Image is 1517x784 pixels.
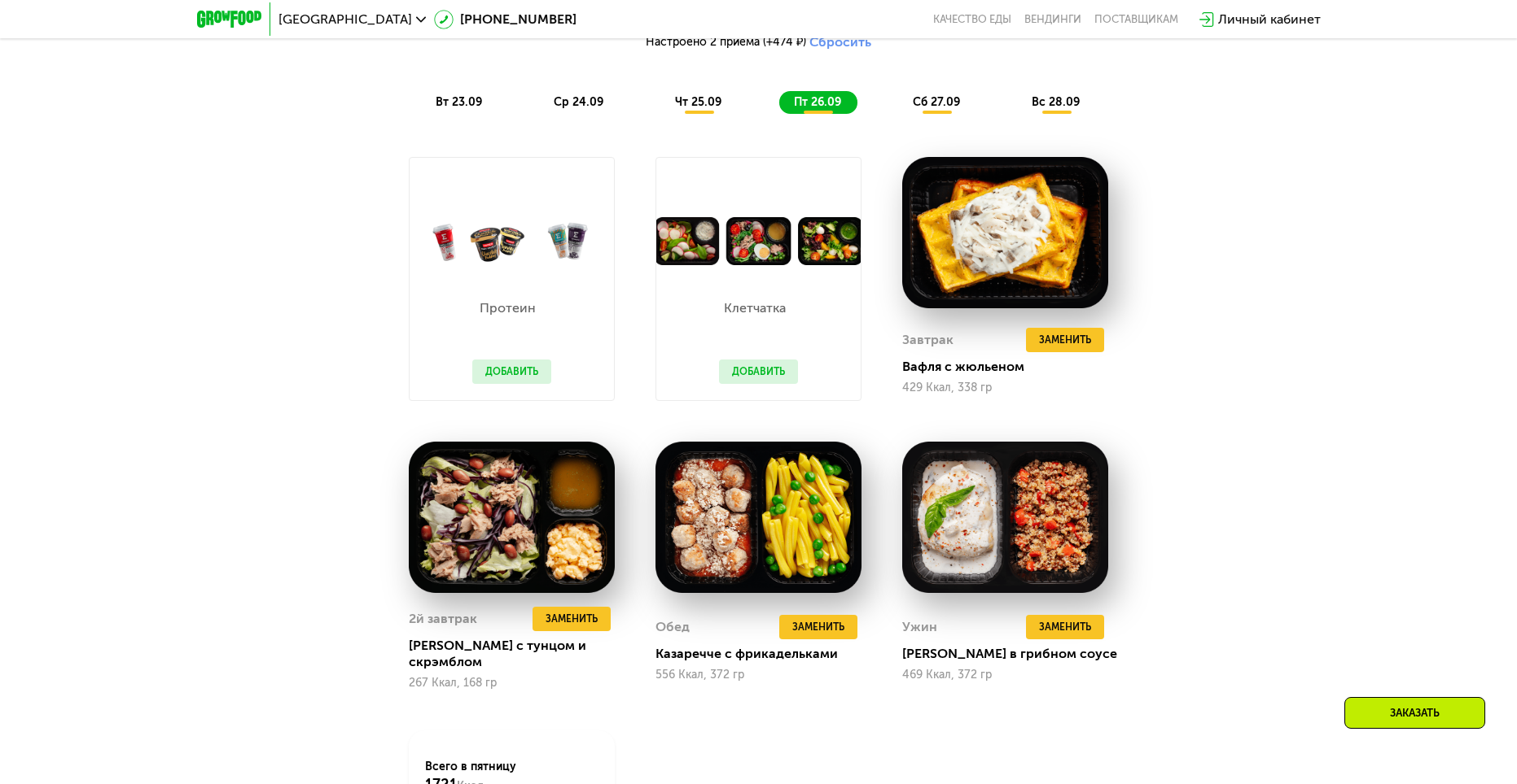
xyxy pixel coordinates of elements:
[1039,332,1091,348] span: Заменить
[655,646,875,662] div: Казаречче с фрикадельками
[554,95,603,109] span: ср 24.09
[779,615,857,639] button: Заменить
[1024,13,1081,26] a: Вендинги
[933,13,1011,26] a: Качество еды
[902,615,937,639] div: Ужин
[1344,697,1485,729] div: Заказать
[434,10,577,29] a: [PHONE_NUMBER]
[546,611,598,627] span: Заменить
[902,328,954,352] div: Завтрак
[436,95,482,109] span: вт 23.09
[472,302,543,315] p: Протеин
[1026,615,1104,639] button: Заменить
[902,646,1121,662] div: [PERSON_NAME] в грибном соусе
[1218,10,1321,29] div: Личный кабинет
[794,95,841,109] span: пт 26.09
[719,359,798,384] button: Добавить
[409,607,477,631] div: 2й завтрак
[902,669,1108,682] div: 469 Ккал, 372 гр
[792,619,844,635] span: Заменить
[809,34,871,50] button: Сбросить
[1094,13,1178,26] div: поставщикам
[913,95,960,109] span: сб 27.09
[472,359,551,384] button: Добавить
[646,37,806,48] span: Настроено 2 приема (+474 ₽)
[675,95,721,109] span: чт 25.09
[902,381,1108,394] div: 429 Ккал, 338 гр
[902,359,1121,375] div: Вафля с жюльеном
[278,13,412,26] span: [GEOGRAPHIC_DATA]
[1026,328,1104,352] button: Заменить
[719,302,790,315] p: Клетчатка
[409,677,615,690] div: 267 Ккал, 168 гр
[655,669,862,682] div: 556 Ккал, 372 гр
[1039,619,1091,635] span: Заменить
[409,638,628,670] div: [PERSON_NAME] с тунцом и скрэмблом
[533,607,611,631] button: Заменить
[1032,95,1080,109] span: вс 28.09
[655,615,690,639] div: Обед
